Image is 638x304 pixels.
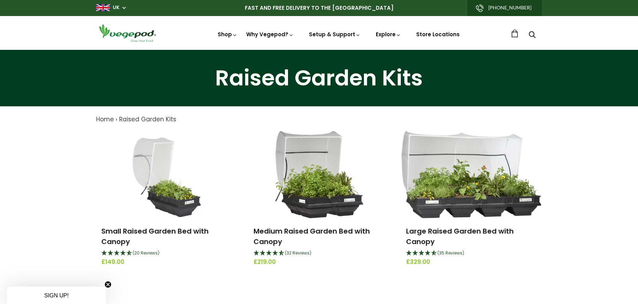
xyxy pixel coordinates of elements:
a: Search [529,32,536,39]
span: SIGN UP! [44,292,69,298]
div: 4.66 Stars - 32 Reviews [254,249,384,258]
img: Small Raised Garden Bed with Canopy [125,131,208,218]
img: Vegepod [96,23,159,43]
a: Explore [376,31,401,38]
div: SIGN UP!Close teaser [7,287,106,304]
span: £149.00 [101,258,232,267]
button: Close teaser [104,281,111,288]
img: Large Raised Garden Bed with Canopy [402,131,541,218]
span: › [116,115,117,123]
a: Store Locations [416,31,460,38]
span: (35 Reviews) [437,250,464,256]
a: Large Raised Garden Bed with Canopy [406,226,514,246]
img: Medium Raised Garden Bed with Canopy [275,131,363,218]
img: gb_large.png [96,4,110,11]
div: 4.75 Stars - 20 Reviews [101,249,232,258]
a: Raised Garden Kits [119,115,176,123]
a: Home [96,115,114,123]
div: 4.69 Stars - 35 Reviews [406,249,537,258]
a: Small Raised Garden Bed with Canopy [101,226,209,246]
span: £329.00 [406,258,537,267]
a: Medium Raised Garden Bed with Canopy [254,226,370,246]
a: Shop [218,31,237,38]
span: (32 Reviews) [285,250,311,256]
span: £219.00 [254,258,384,267]
a: UK [113,4,119,11]
span: (20 Reviews) [133,250,159,256]
nav: breadcrumbs [96,115,542,124]
a: Why Vegepod? [246,31,294,38]
a: Setup & Support [309,31,360,38]
h1: Raised Garden Kits [9,67,629,89]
